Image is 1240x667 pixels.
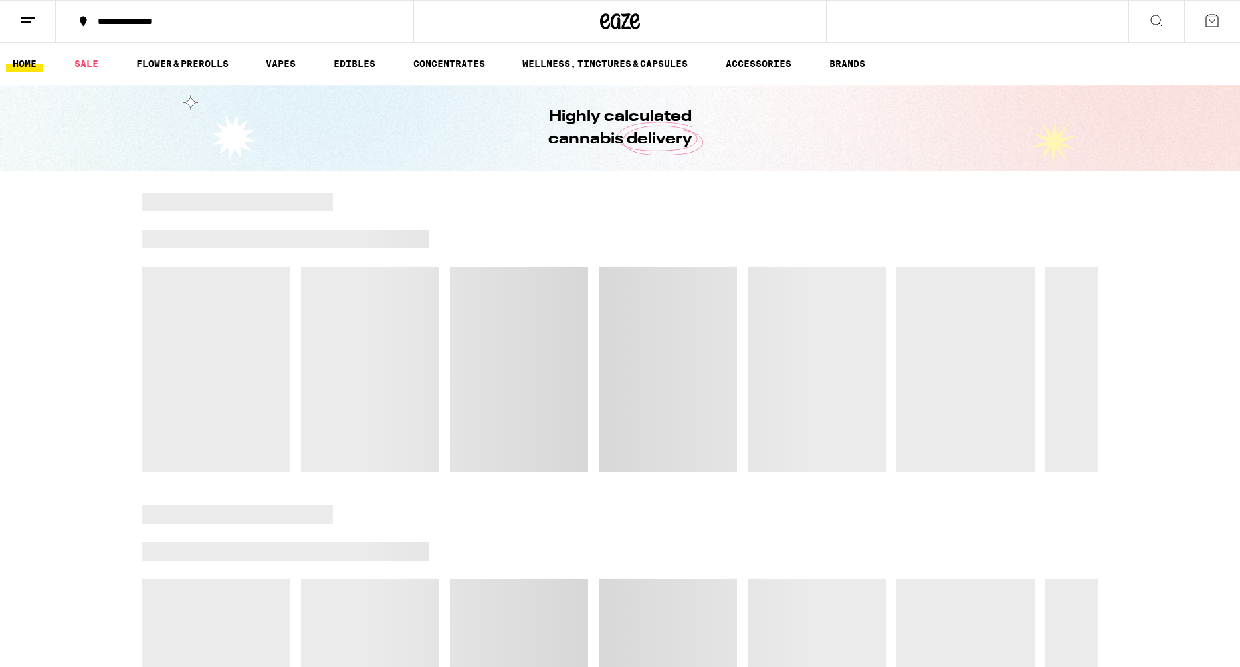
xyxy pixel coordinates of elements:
a: EDIBLES [327,56,382,72]
h1: Highly calculated cannabis delivery [510,106,730,151]
a: ACCESSORIES [719,56,798,72]
a: FLOWER & PREROLLS [130,56,235,72]
a: CONCENTRATES [407,56,492,72]
a: HOME [6,56,43,72]
a: WELLNESS, TINCTURES & CAPSULES [516,56,694,72]
a: VAPES [259,56,302,72]
a: SALE [68,56,105,72]
a: BRANDS [823,56,872,72]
